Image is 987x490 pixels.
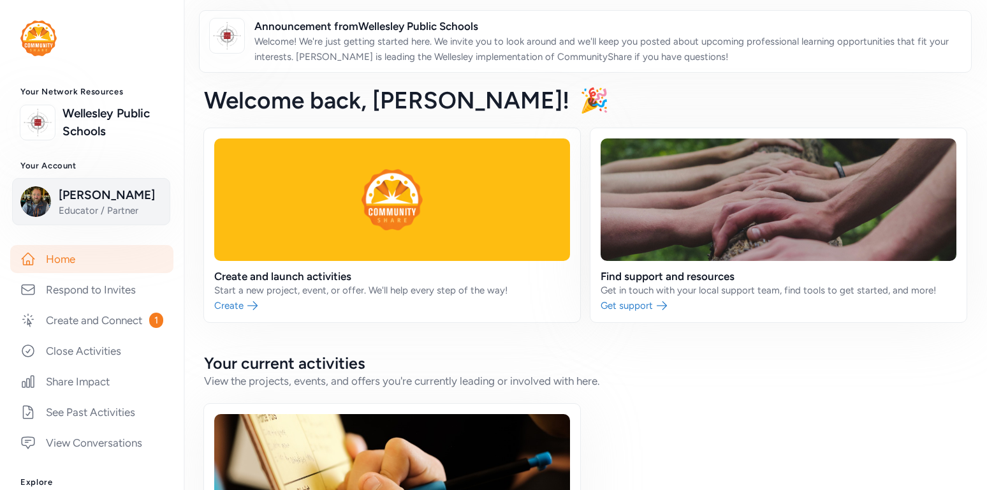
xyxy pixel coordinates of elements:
h3: Your Account [20,161,163,171]
a: Share Impact [10,367,173,396]
span: 🎉 [580,86,609,114]
a: Respond to Invites [10,276,173,304]
span: Welcome back , [PERSON_NAME]! [204,86,569,114]
img: logo [213,22,241,50]
span: Educator / Partner [59,204,162,217]
a: Wellesley Public Schools [62,105,163,140]
h2: Your current activities [204,353,967,373]
img: logo [24,108,52,137]
p: Welcome! We're just getting started here. We invite you to look around and we'll keep you posted ... [254,34,961,64]
span: Announcement from Wellesley Public Schools [254,19,961,34]
a: Close Activities [10,337,173,365]
div: View the projects, events, and offers you're currently leading or involved with here. [204,373,967,389]
a: See Past Activities [10,398,173,426]
a: View Conversations [10,429,173,457]
h3: Explore [20,477,163,487]
a: Home [10,245,173,273]
span: [PERSON_NAME] [59,186,162,204]
img: logo [20,20,57,56]
h3: Your Network Resources [20,87,163,97]
button: [PERSON_NAME]Educator / Partner [12,178,170,225]
span: 1 [149,313,163,328]
a: Create and Connect1 [10,306,173,334]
